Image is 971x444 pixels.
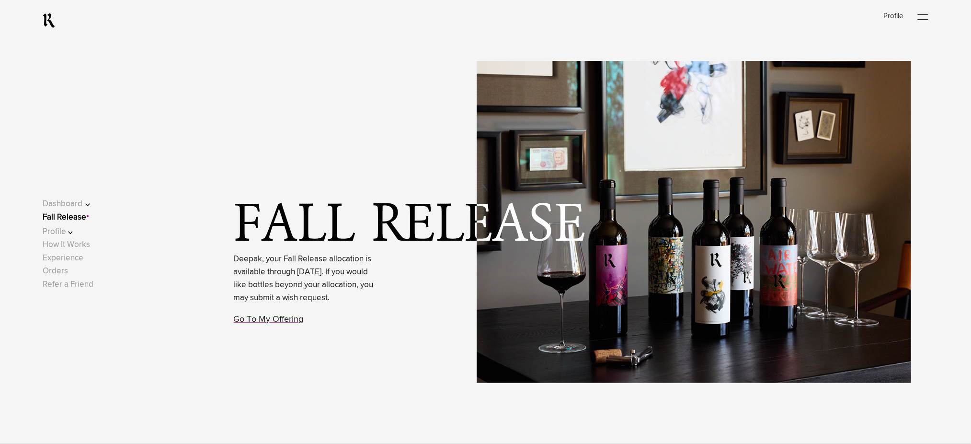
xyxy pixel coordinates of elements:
[234,315,304,324] a: Go To My Offering
[234,253,377,305] p: Deepak, your Fall Release allocation is available through [DATE]. If you would like bottles beyon...
[884,12,903,20] a: Profile
[43,213,86,222] a: Fall Release
[43,198,103,210] button: Dashboard
[43,254,83,262] a: Experience
[234,201,589,251] span: Fall Release
[43,280,93,289] a: Refer a Friend
[43,225,103,238] button: Profile
[43,13,56,28] a: RealmCellars
[43,267,68,275] a: Orders
[43,241,90,249] a: How It Works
